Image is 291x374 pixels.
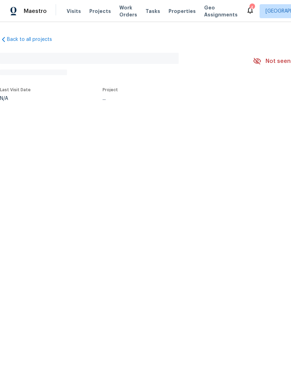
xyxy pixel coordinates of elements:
[89,8,111,15] span: Projects
[169,8,196,15] span: Properties
[145,9,160,14] span: Tasks
[103,88,118,92] span: Project
[119,4,137,18] span: Work Orders
[204,4,238,18] span: Geo Assignments
[67,8,81,15] span: Visits
[103,96,237,101] div: ...
[24,8,47,15] span: Maestro
[249,4,254,11] div: 4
